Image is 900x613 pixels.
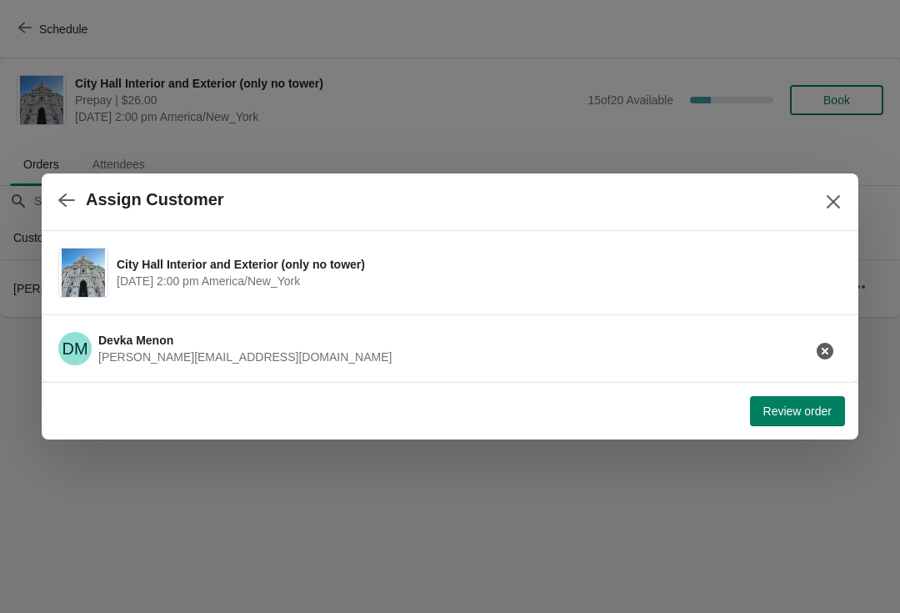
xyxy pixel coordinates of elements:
[62,249,106,297] img: City Hall Interior and Exterior (only no tower) | | August 22 | 2:00 pm America/New_York
[117,256,833,273] span: City Hall Interior and Exterior (only no tower)
[62,339,87,358] text: DM
[750,396,845,426] button: Review order
[58,332,92,365] span: Devka
[86,190,224,209] h2: Assign Customer
[98,334,173,347] span: Devka Menon
[98,350,392,364] span: [PERSON_NAME][EMAIL_ADDRESS][DOMAIN_NAME]
[818,187,848,217] button: Close
[763,404,832,418] span: Review order
[117,273,833,289] span: [DATE] 2:00 pm America/New_York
